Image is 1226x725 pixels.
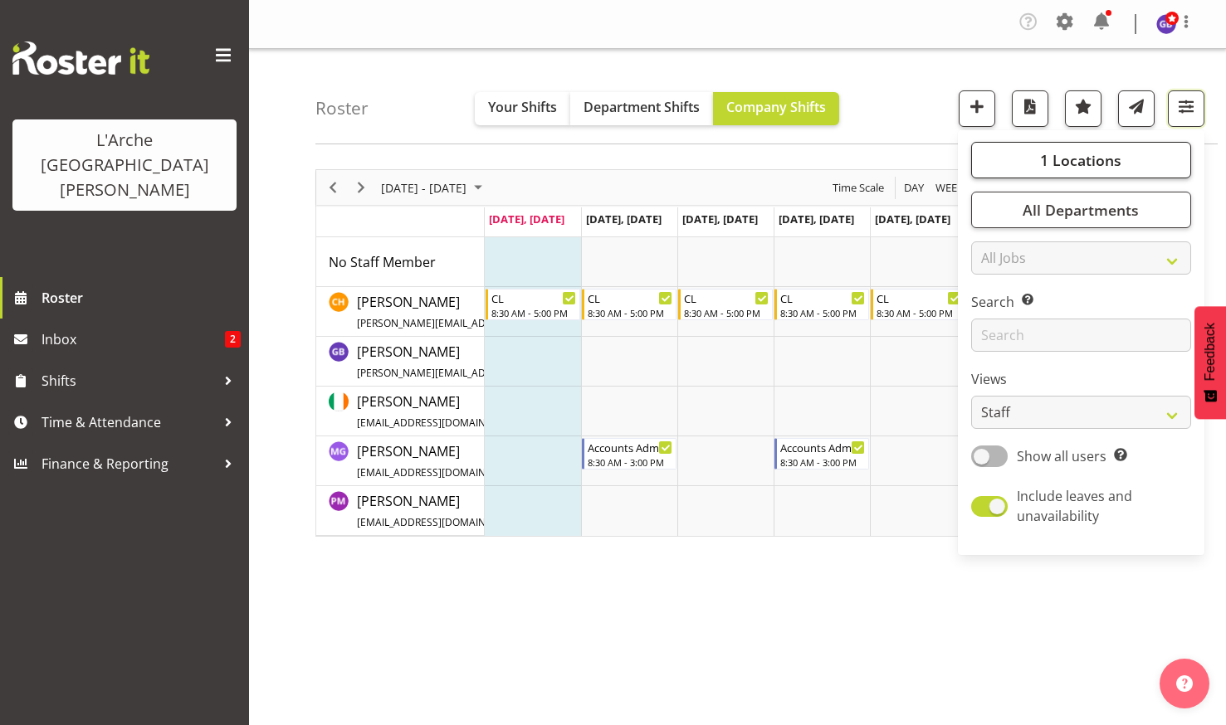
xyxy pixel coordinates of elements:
[316,337,485,387] td: Gillian Bradshaw resource
[357,342,745,382] a: [PERSON_NAME][PERSON_NAME][EMAIL_ADDRESS][DOMAIN_NAME][PERSON_NAME]
[489,212,564,226] span: [DATE], [DATE]
[1023,200,1139,220] span: All Departments
[780,455,865,469] div: 8:30 AM - 3:00 PM
[684,290,769,306] div: CL
[971,292,1191,312] label: Search
[586,212,662,226] span: [DATE], [DATE]
[588,306,672,319] div: 8:30 AM - 5:00 PM
[316,287,485,337] td: Christopher Hill resource
[1017,487,1132,525] span: Include leaves and unavailability
[1194,306,1226,419] button: Feedback - Show survey
[29,128,220,202] div: L'Arche [GEOGRAPHIC_DATA][PERSON_NAME]
[315,169,1160,537] div: Timeline Week of September 1, 2025
[934,178,965,198] span: Week
[1168,90,1204,127] button: Filter Shifts
[682,212,758,226] span: [DATE], [DATE]
[588,290,672,306] div: CL
[971,369,1191,389] label: Views
[357,416,600,430] span: [EMAIL_ADDRESS][DOMAIN_NAME][PERSON_NAME]
[971,192,1191,228] button: All Departments
[971,319,1191,352] input: Search
[877,306,961,319] div: 8:30 AM - 5:00 PM
[42,410,216,435] span: Time & Attendance
[491,306,576,319] div: 8:30 AM - 5:00 PM
[357,316,678,330] span: [PERSON_NAME][EMAIL_ADDRESS][DOMAIN_NAME][PERSON_NAME]
[1156,14,1176,34] img: gillian-bradshaw10168.jpg
[357,491,667,531] a: [PERSON_NAME][EMAIL_ADDRESS][DOMAIN_NAME][PERSON_NAME]
[780,439,865,455] div: Accounts Admin
[780,306,865,319] div: 8:30 AM - 5:00 PM
[971,142,1191,178] button: 1 Locations
[486,289,580,320] div: Christopher Hill"s event - CL Begin From Monday, September 1, 2025 at 8:30:00 AM GMT+12:00 Ends A...
[347,170,375,205] div: Next
[901,178,927,198] button: Timeline Day
[319,170,347,205] div: Previous
[779,212,854,226] span: [DATE], [DATE]
[582,289,676,320] div: Christopher Hill"s event - CL Begin From Tuesday, September 2, 2025 at 8:30:00 AM GMT+12:00 Ends ...
[780,290,865,306] div: CL
[902,178,926,198] span: Day
[877,290,961,306] div: CL
[488,98,557,116] span: Your Shifts
[1040,150,1121,170] span: 1 Locations
[329,253,436,271] span: No Staff Member
[315,99,369,118] h4: Roster
[357,442,589,480] span: [PERSON_NAME]
[357,465,522,479] span: [EMAIL_ADDRESS][DOMAIN_NAME]
[582,438,676,470] div: Michelle Gillard"s event - Accounts Admin Begin From Tuesday, September 2, 2025 at 8:30:00 AM GMT...
[12,41,149,75] img: Rosterit website logo
[570,92,713,125] button: Department Shifts
[357,293,745,331] span: [PERSON_NAME]
[684,306,769,319] div: 8:30 AM - 5:00 PM
[357,292,745,332] a: [PERSON_NAME][PERSON_NAME][EMAIL_ADDRESS][DOMAIN_NAME][PERSON_NAME]
[379,178,468,198] span: [DATE] - [DATE]
[329,252,436,272] a: No Staff Member
[475,92,570,125] button: Your Shifts
[42,285,241,310] span: Roster
[42,368,216,393] span: Shifts
[357,492,667,530] span: [PERSON_NAME]
[774,438,869,470] div: Michelle Gillard"s event - Accounts Admin Begin From Thursday, September 4, 2025 at 8:30:00 AM GM...
[933,178,967,198] button: Timeline Week
[1017,447,1106,465] span: Show all users
[774,289,869,320] div: Christopher Hill"s event - CL Begin From Thursday, September 4, 2025 at 8:30:00 AM GMT+12:00 Ends...
[871,289,965,320] div: Christopher Hill"s event - CL Begin From Friday, September 5, 2025 at 8:30:00 AM GMT+12:00 Ends A...
[1203,323,1218,381] span: Feedback
[357,392,667,431] span: [PERSON_NAME]
[316,486,485,536] td: Priyadharshini Mani resource
[713,92,839,125] button: Company Shifts
[588,455,672,469] div: 8:30 AM - 3:00 PM
[316,387,485,436] td: Karen Herbert resource
[42,327,225,352] span: Inbox
[357,392,667,431] a: [PERSON_NAME][EMAIL_ADDRESS][DOMAIN_NAME][PERSON_NAME]
[42,451,216,476] span: Finance & Reporting
[678,289,773,320] div: Christopher Hill"s event - CL Begin From Wednesday, September 3, 2025 at 8:30:00 AM GMT+12:00 End...
[357,366,678,380] span: [PERSON_NAME][EMAIL_ADDRESS][DOMAIN_NAME][PERSON_NAME]
[726,98,826,116] span: Company Shifts
[316,237,485,287] td: No Staff Member resource
[830,178,887,198] button: Time Scale
[350,178,373,198] button: Next
[1012,90,1048,127] button: Download a PDF of the roster according to the set date range.
[491,290,576,306] div: CL
[1065,90,1101,127] button: Highlight an important date within the roster.
[357,441,589,481] a: [PERSON_NAME][EMAIL_ADDRESS][DOMAIN_NAME]
[357,343,745,381] span: [PERSON_NAME]
[1176,675,1193,692] img: help-xxl-2.png
[316,436,485,486] td: Michelle Gillard resource
[584,98,700,116] span: Department Shifts
[959,90,995,127] button: Add a new shift
[875,212,950,226] span: [DATE], [DATE]
[831,178,886,198] span: Time Scale
[357,515,600,529] span: [EMAIL_ADDRESS][DOMAIN_NAME][PERSON_NAME]
[485,237,1159,536] table: Timeline Week of September 1, 2025
[379,178,490,198] button: September 01 - 07, 2025
[322,178,344,198] button: Previous
[588,439,672,455] div: Accounts Admin
[225,331,241,348] span: 2
[1118,90,1155,127] button: Send a list of all shifts for the selected filtered period to all rostered employees.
